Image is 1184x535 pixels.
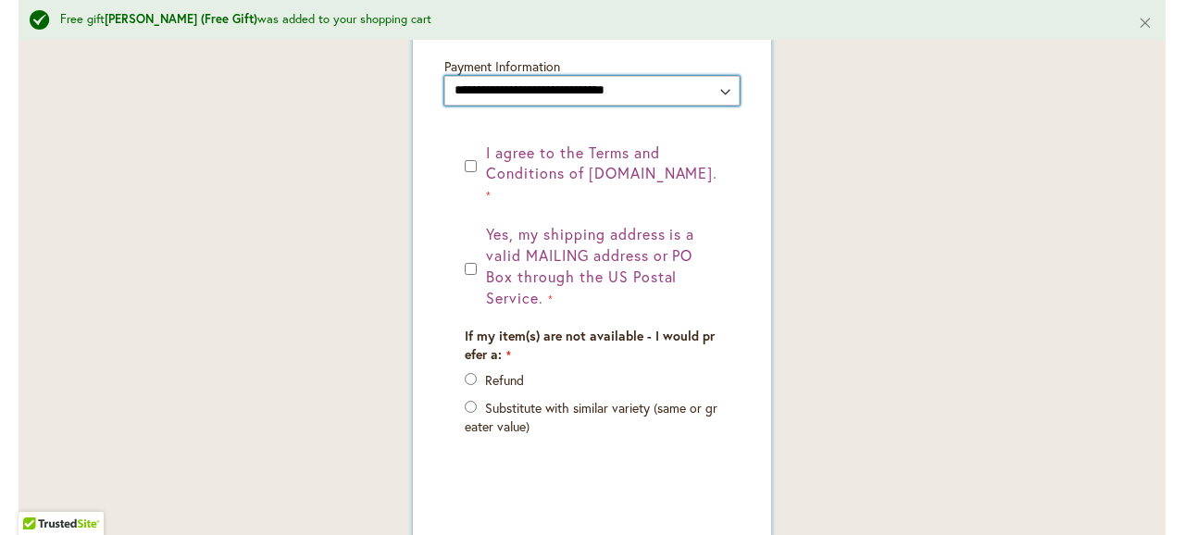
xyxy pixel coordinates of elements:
span: Payment Information [444,57,560,75]
label: Substitute with similar variety (same or greater value) [465,399,717,435]
span: If my item(s) are not available - I would prefer a: [465,327,715,363]
span: I agree to the Terms and Conditions of [DOMAIN_NAME]. [486,143,717,183]
div: Free gift was added to your shopping cart [60,11,1110,29]
strong: [PERSON_NAME] (Free Gift) [105,11,257,27]
label: Refund [485,371,524,389]
span: Yes, my shipping address is a valid MAILING address or PO Box through the US Postal Service. [486,224,694,307]
iframe: Launch Accessibility Center [14,469,66,521]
